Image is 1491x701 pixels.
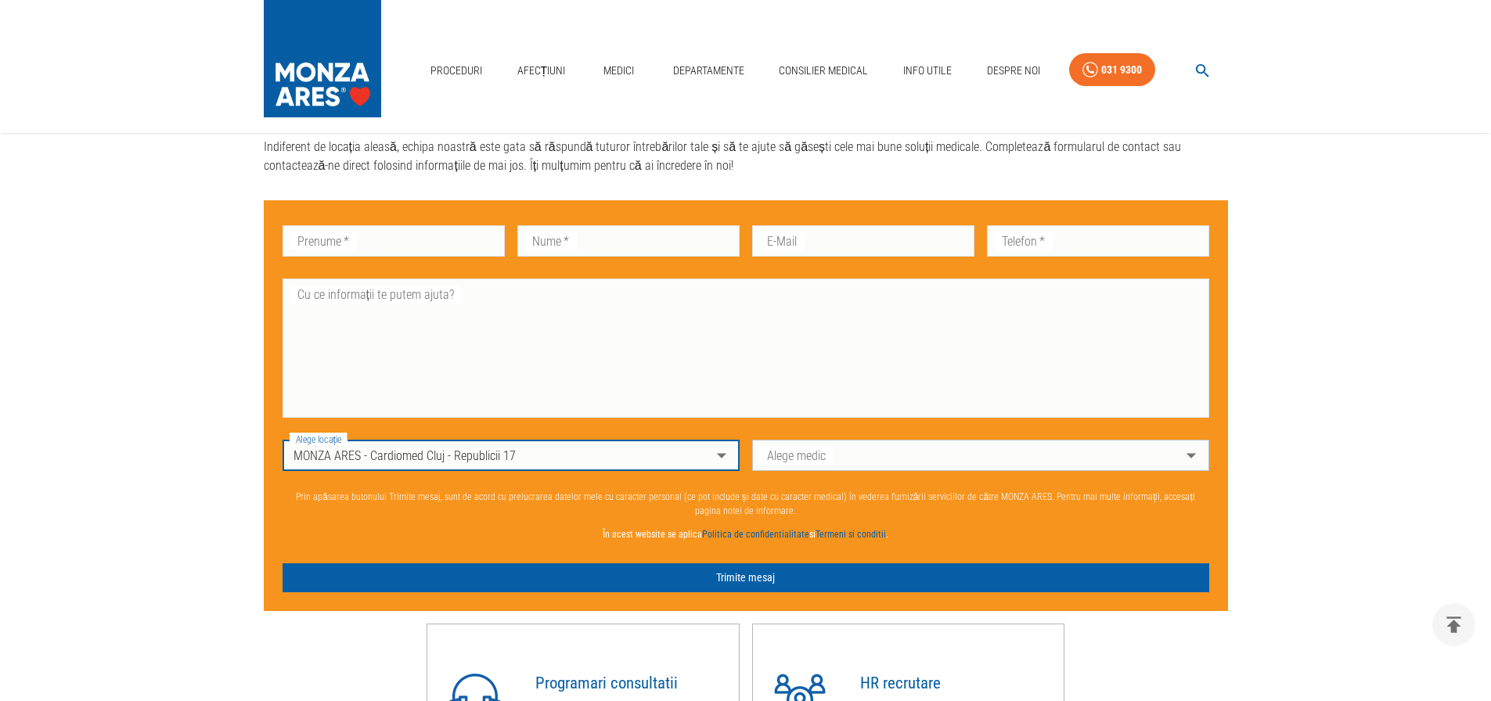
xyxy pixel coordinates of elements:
[981,55,1046,87] a: Despre Noi
[424,55,488,87] a: Proceduri
[897,55,958,87] a: Info Utile
[667,55,751,87] a: Departamente
[702,529,809,540] a: Politica de confidentialitate
[283,490,1209,518] p: Prin apăsarea butonului Trimite mesaj, sunt de acord cu prelucrarea datelor mele cu caracter pers...
[603,529,888,540] strong: În acest website se aplica si .
[283,440,740,471] div: MONZA ARES - Cardiomed Cluj - Republicii 17
[535,674,739,692] h4: Programari consultatii
[1432,603,1475,646] button: delete
[594,55,644,87] a: Medici
[511,55,572,87] a: Afecțiuni
[816,529,886,540] a: Termeni si conditii
[264,119,1228,175] p: Indiferent de locația aleasă, echipa noastră este gata să răspundă tuturor întrebărilor tale și s...
[290,433,348,446] label: Alege locație
[283,563,1209,592] button: Trimite mesaj
[1069,53,1155,87] a: 031 9300
[860,674,1064,692] h4: HR recrutare
[773,55,874,87] a: Consilier Medical
[1101,60,1142,80] div: 031 9300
